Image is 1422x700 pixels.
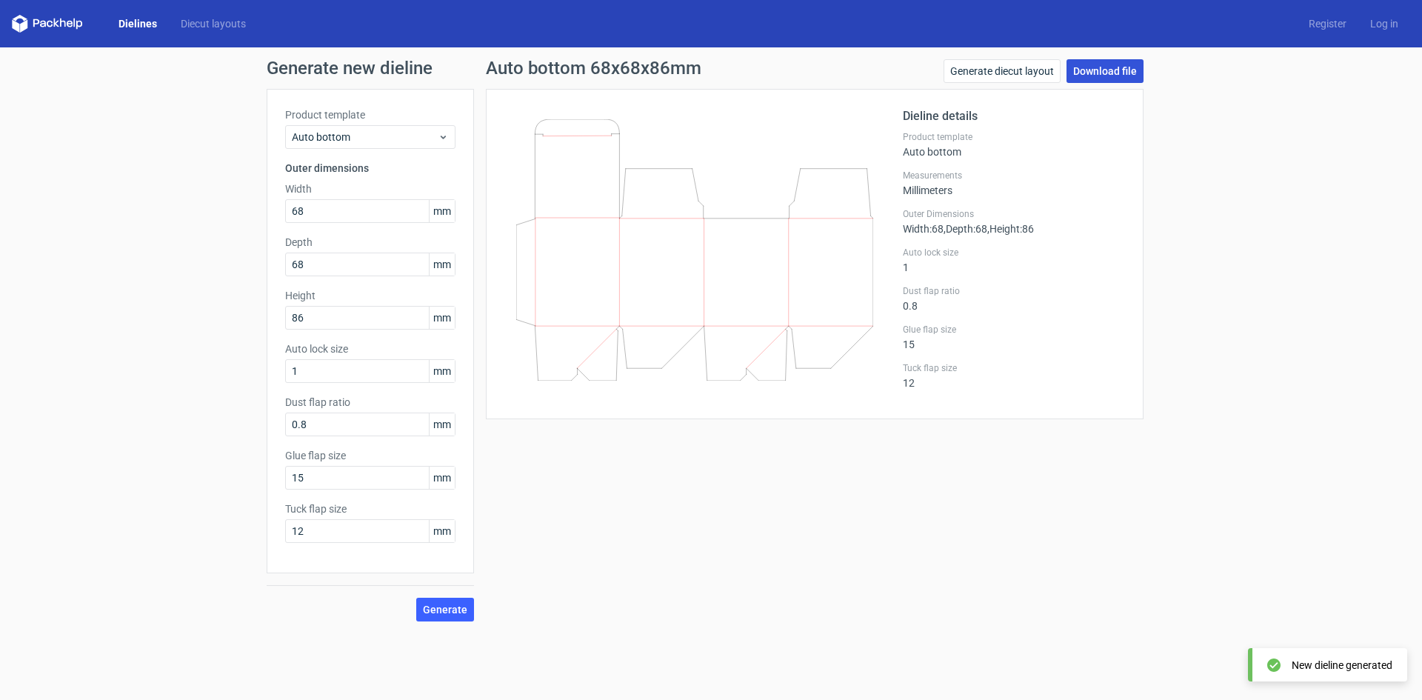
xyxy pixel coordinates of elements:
[1297,16,1358,31] a: Register
[285,395,455,410] label: Dust flap ratio
[423,604,467,615] span: Generate
[169,16,258,31] a: Diecut layouts
[903,170,1125,196] div: Millimeters
[429,467,455,489] span: mm
[903,107,1125,125] h2: Dieline details
[903,223,944,235] span: Width : 68
[267,59,1155,77] h1: Generate new dieline
[292,130,438,144] span: Auto bottom
[903,247,1125,273] div: 1
[285,161,455,176] h3: Outer dimensions
[285,448,455,463] label: Glue flap size
[285,501,455,516] label: Tuck flap size
[987,223,1034,235] span: , Height : 86
[903,131,1125,143] label: Product template
[429,520,455,542] span: mm
[1066,59,1144,83] a: Download file
[486,59,701,77] h1: Auto bottom 68x68x86mm
[416,598,474,621] button: Generate
[285,288,455,303] label: Height
[903,208,1125,220] label: Outer Dimensions
[903,131,1125,158] div: Auto bottom
[903,324,1125,350] div: 15
[429,360,455,382] span: mm
[285,181,455,196] label: Width
[903,362,1125,389] div: 12
[1292,658,1392,673] div: New dieline generated
[1358,16,1410,31] a: Log in
[903,285,1125,312] div: 0.8
[429,307,455,329] span: mm
[944,59,1061,83] a: Generate diecut layout
[903,170,1125,181] label: Measurements
[285,235,455,250] label: Depth
[903,362,1125,374] label: Tuck flap size
[944,223,987,235] span: , Depth : 68
[107,16,169,31] a: Dielines
[903,247,1125,259] label: Auto lock size
[285,341,455,356] label: Auto lock size
[903,285,1125,297] label: Dust flap ratio
[903,324,1125,336] label: Glue flap size
[429,413,455,436] span: mm
[429,253,455,276] span: mm
[429,200,455,222] span: mm
[285,107,455,122] label: Product template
